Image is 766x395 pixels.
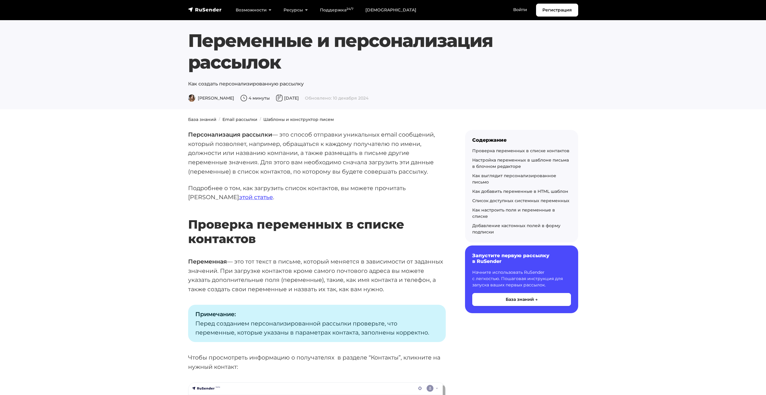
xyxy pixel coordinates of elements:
[240,95,270,101] span: 4 минуты
[222,117,257,122] a: Email рассылки
[188,7,222,13] img: RuSender
[188,130,446,176] p: — это способ отправки уникальных email сообщений, который позволяет, например, обращаться к каждо...
[188,305,446,342] p: Перед созданием персонализированной рассылки проверьте, что переменные, которые указаны в парамет...
[472,173,556,185] a: Как выглядит персонализированное письмо
[305,95,368,101] span: Обновлено: 10 декабря 2024
[472,223,560,235] a: Добавление кастомных полей в форму подписки
[472,148,569,153] a: Проверка переменных в списке контактов
[465,245,578,313] a: Запустите первую рассылку в RuSender Начните использовать RuSender с легкостью. Пошаговая инструк...
[188,257,446,294] p: — это тот текст в письме, который меняется в зависимости от заданных значений. При загрузке конта...
[472,137,571,143] div: Содержание
[188,353,446,371] p: Чтобы просмотреть информацию о получателях в разделе “Контакты”, кликните на нужный контакт:
[239,193,273,201] a: этой статье
[188,80,578,88] p: Как создать персонализированную рассылку
[314,4,359,16] a: Поддержка24/7
[472,198,569,203] a: Список доступных системных переменных
[188,258,227,265] strong: Переменная
[472,293,571,306] button: База знаний →
[188,131,272,138] strong: Персонализация рассылки
[188,199,446,246] h2: Проверка переменных в списке контактов
[472,253,571,264] h6: Запустите первую рассылку в RuSender
[507,4,533,16] a: Войти
[263,117,334,122] a: Шаблоны и конструктор писем
[230,4,278,16] a: Возможности
[188,95,234,101] span: [PERSON_NAME]
[472,269,571,288] p: Начните использовать RuSender с легкостью. Пошаговая инструкция для запуска ваших первых рассылок.
[195,310,236,318] strong: Примечание:
[359,4,422,16] a: [DEMOGRAPHIC_DATA]
[472,157,569,169] a: Настройка переменных в шаблоне письма в блочном редакторе
[278,4,314,16] a: Ресурсы
[188,117,216,122] a: База знаний
[472,207,555,219] a: Как настроить поля и переменные в списке
[536,4,578,17] a: Регистрация
[276,94,283,102] img: Дата публикации
[240,94,247,102] img: Время чтения
[188,184,446,202] p: Подробнее о том, как загрузить список контактов, вы можете прочитать [PERSON_NAME] .
[346,7,353,11] sup: 24/7
[185,116,582,123] nav: breadcrumb
[188,30,578,73] h1: Переменные и персонализация рассылок
[472,189,568,194] a: Как добавить переменные в HTML шаблон
[276,95,299,101] span: [DATE]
